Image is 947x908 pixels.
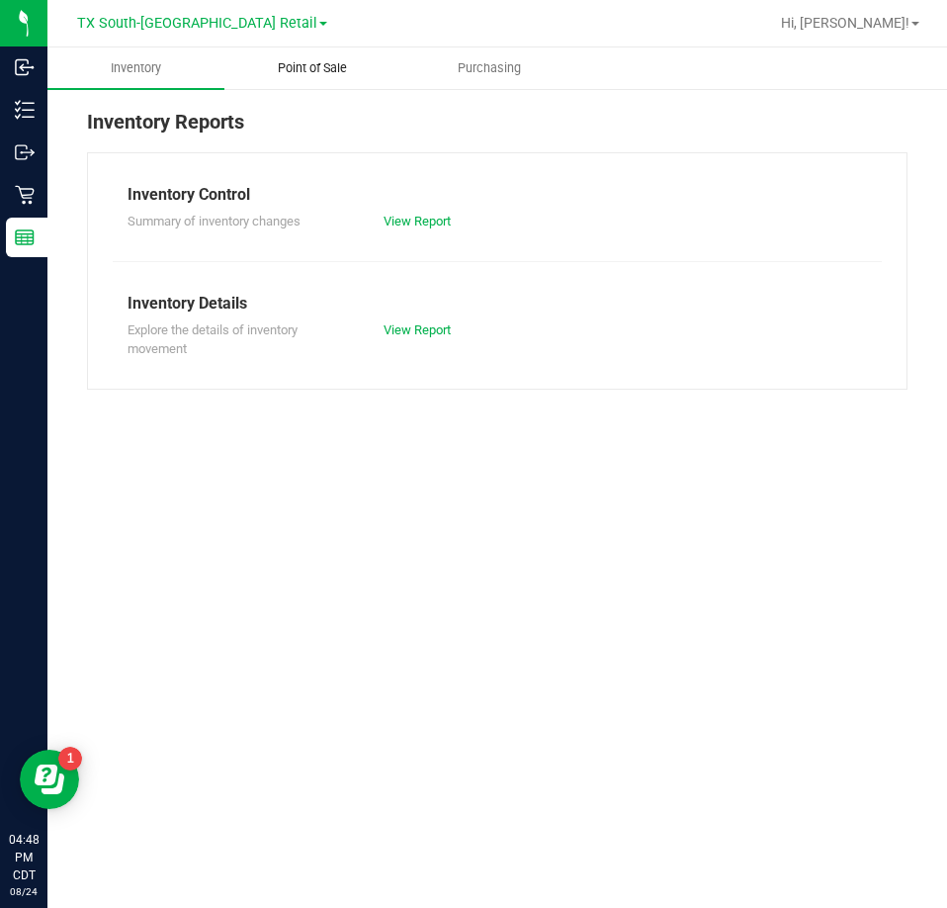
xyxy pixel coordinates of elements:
[47,47,224,89] a: Inventory
[128,292,867,316] div: Inventory Details
[251,59,374,77] span: Point of Sale
[128,214,301,228] span: Summary of inventory changes
[15,100,35,120] inline-svg: Inventory
[15,142,35,162] inline-svg: Outbound
[781,15,909,31] span: Hi, [PERSON_NAME]!
[128,322,298,357] span: Explore the details of inventory movement
[84,59,188,77] span: Inventory
[77,15,317,32] span: TX South-[GEOGRAPHIC_DATA] Retail
[384,214,451,228] a: View Report
[9,831,39,884] p: 04:48 PM CDT
[15,57,35,77] inline-svg: Inbound
[15,185,35,205] inline-svg: Retail
[224,47,401,89] a: Point of Sale
[400,47,577,89] a: Purchasing
[87,107,907,152] div: Inventory Reports
[9,884,39,899] p: 08/24
[15,227,35,247] inline-svg: Reports
[384,322,451,337] a: View Report
[128,183,867,207] div: Inventory Control
[20,750,79,809] iframe: Resource center
[431,59,548,77] span: Purchasing
[58,747,82,771] iframe: Resource center unread badge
